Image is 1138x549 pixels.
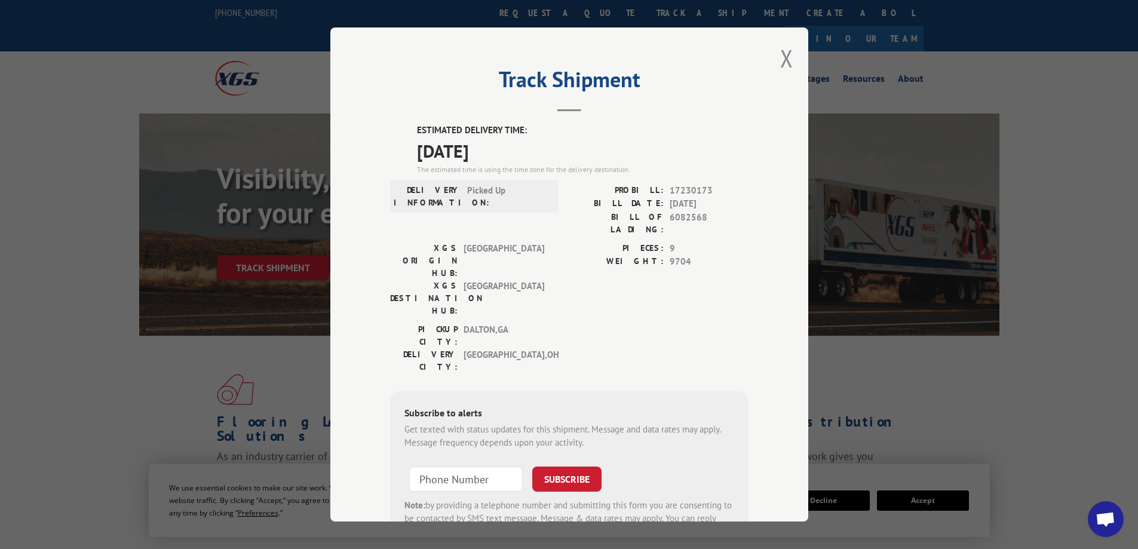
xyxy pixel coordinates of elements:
[670,242,749,256] span: 9
[569,211,664,236] label: BILL OF LADING:
[394,184,461,209] label: DELIVERY INFORMATION:
[390,71,749,94] h2: Track Shipment
[780,42,793,74] button: Close modal
[569,242,664,256] label: PIECES:
[417,164,749,175] div: The estimated time is using the time zone for the delivery destination.
[390,242,458,280] label: XGS ORIGIN HUB:
[404,499,734,539] div: by providing a telephone number and submitting this form you are consenting to be contacted by SM...
[1088,501,1124,537] div: Open chat
[532,467,602,492] button: SUBSCRIBE
[569,184,664,198] label: PROBILL:
[464,242,544,280] span: [GEOGRAPHIC_DATA]
[467,184,548,209] span: Picked Up
[569,255,664,269] label: WEIGHT:
[670,197,749,211] span: [DATE]
[417,124,749,137] label: ESTIMATED DELIVERY TIME:
[404,499,425,511] strong: Note:
[569,197,664,211] label: BILL DATE:
[409,467,523,492] input: Phone Number
[390,280,458,317] label: XGS DESTINATION HUB:
[390,348,458,373] label: DELIVERY CITY:
[670,211,749,236] span: 6082568
[670,184,749,198] span: 17230173
[390,323,458,348] label: PICKUP CITY:
[404,406,734,423] div: Subscribe to alerts
[464,348,544,373] span: [GEOGRAPHIC_DATA] , OH
[464,280,544,317] span: [GEOGRAPHIC_DATA]
[464,323,544,348] span: DALTON , GA
[670,255,749,269] span: 9704
[417,137,749,164] span: [DATE]
[404,423,734,450] div: Get texted with status updates for this shipment. Message and data rates may apply. Message frequ...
